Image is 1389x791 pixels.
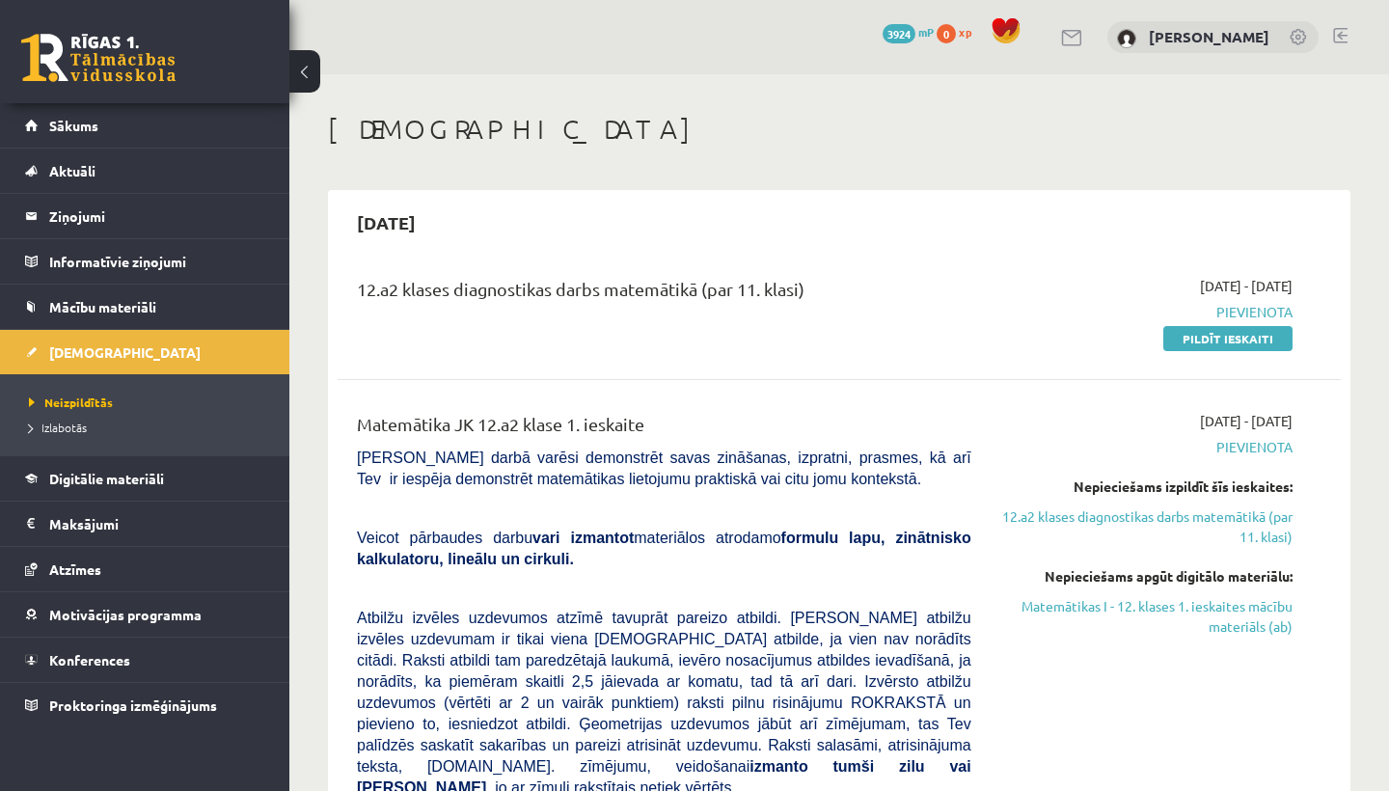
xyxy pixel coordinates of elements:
[49,239,265,284] legend: Informatīvie ziņojumi
[357,530,971,567] span: Veicot pārbaudes darbu materiālos atrodamo
[49,117,98,134] span: Sākums
[1200,276,1293,296] span: [DATE] - [DATE]
[29,394,270,411] a: Neizpildītās
[883,24,934,40] a: 3924 mP
[49,606,202,623] span: Motivācijas programma
[918,24,934,40] span: mP
[49,343,201,361] span: [DEMOGRAPHIC_DATA]
[959,24,971,40] span: xp
[338,200,435,245] h2: [DATE]
[49,651,130,668] span: Konferences
[49,502,265,546] legend: Maksājumi
[1117,29,1136,48] img: Keitija Stalberga
[21,34,176,82] a: Rīgas 1. Tālmācības vidusskola
[1163,326,1293,351] a: Pildīt ieskaiti
[29,420,87,435] span: Izlabotās
[25,547,265,591] a: Atzīmes
[1000,566,1293,586] div: Nepieciešams apgūt digitālo materiālu:
[937,24,956,43] span: 0
[25,638,265,682] a: Konferences
[49,194,265,238] legend: Ziņojumi
[29,419,270,436] a: Izlabotās
[1000,302,1293,322] span: Pievienota
[1200,411,1293,431] span: [DATE] - [DATE]
[25,103,265,148] a: Sākums
[29,395,113,410] span: Neizpildītās
[1000,477,1293,497] div: Nepieciešams izpildīt šīs ieskaites:
[25,502,265,546] a: Maksājumi
[25,149,265,193] a: Aktuāli
[328,113,1350,146] h1: [DEMOGRAPHIC_DATA]
[25,592,265,637] a: Motivācijas programma
[357,276,971,312] div: 12.a2 klases diagnostikas darbs matemātikā (par 11. klasi)
[1000,596,1293,637] a: Matemātikas I - 12. klases 1. ieskaites mācību materiāls (ab)
[49,470,164,487] span: Digitālie materiāli
[883,24,915,43] span: 3924
[357,530,971,567] b: formulu lapu, zinātnisko kalkulatoru, lineālu un cirkuli.
[532,530,634,546] b: vari izmantot
[25,239,265,284] a: Informatīvie ziņojumi
[749,758,807,775] b: izmanto
[49,162,95,179] span: Aktuāli
[1149,27,1269,46] a: [PERSON_NAME]
[1000,437,1293,457] span: Pievienota
[357,411,971,447] div: Matemātika JK 12.a2 klase 1. ieskaite
[25,330,265,374] a: [DEMOGRAPHIC_DATA]
[49,560,101,578] span: Atzīmes
[49,696,217,714] span: Proktoringa izmēģinājums
[25,285,265,329] a: Mācību materiāli
[25,456,265,501] a: Digitālie materiāli
[49,298,156,315] span: Mācību materiāli
[25,683,265,727] a: Proktoringa izmēģinājums
[1000,506,1293,547] a: 12.a2 klases diagnostikas darbs matemātikā (par 11. klasi)
[937,24,981,40] a: 0 xp
[357,450,971,487] span: [PERSON_NAME] darbā varēsi demonstrēt savas zināšanas, izpratni, prasmes, kā arī Tev ir iespēja d...
[25,194,265,238] a: Ziņojumi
